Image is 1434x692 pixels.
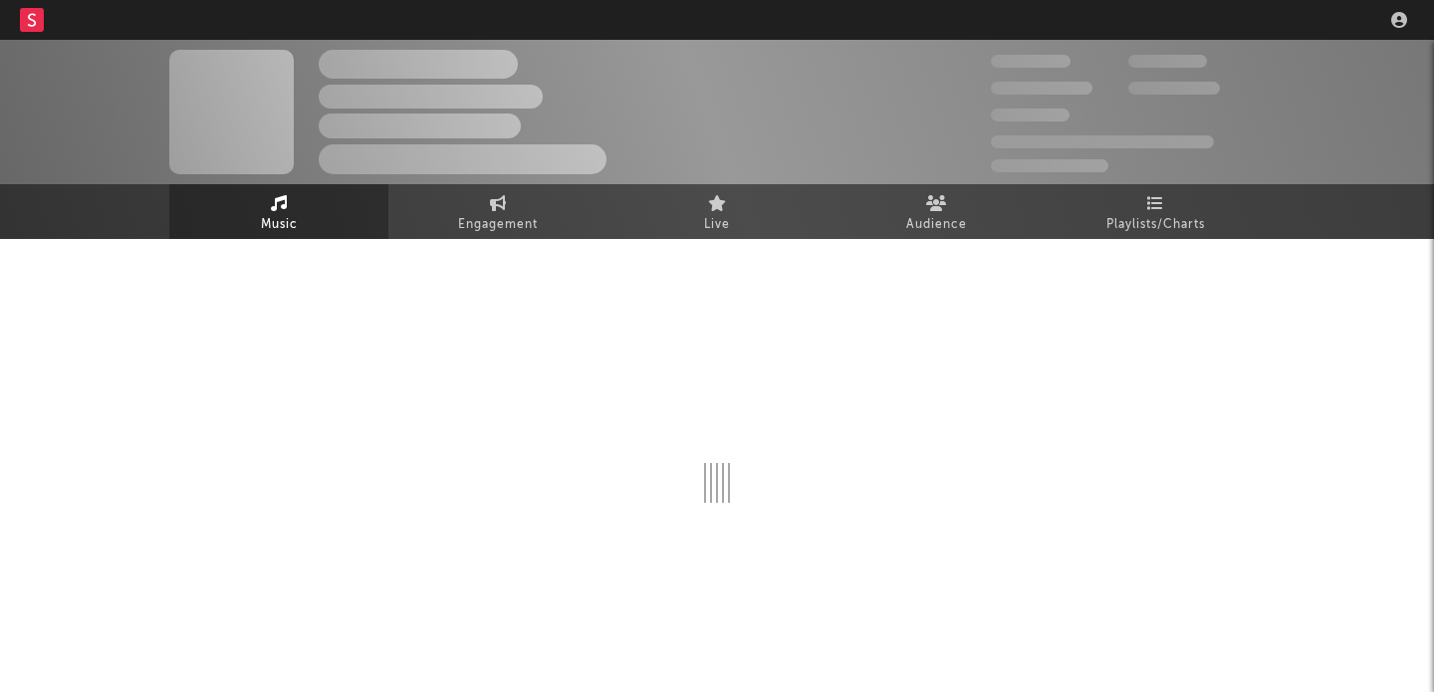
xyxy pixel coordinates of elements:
span: 50,000,000 [991,82,1092,95]
span: 100,000 [991,109,1070,121]
a: Live [607,184,827,239]
span: Live [704,213,730,237]
a: Audience [827,184,1046,239]
span: Engagement [458,213,538,237]
span: Jump Score: 85.0 [991,159,1108,172]
a: Engagement [388,184,607,239]
a: Playlists/Charts [1046,184,1265,239]
span: 100,000 [1128,55,1207,68]
a: Music [169,184,388,239]
span: 50,000,000 Monthly Listeners [991,135,1214,148]
span: Music [261,213,298,237]
span: 300,000 [991,55,1071,68]
span: 1,000,000 [1128,82,1220,95]
span: Audience [906,213,967,237]
span: Playlists/Charts [1106,213,1205,237]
